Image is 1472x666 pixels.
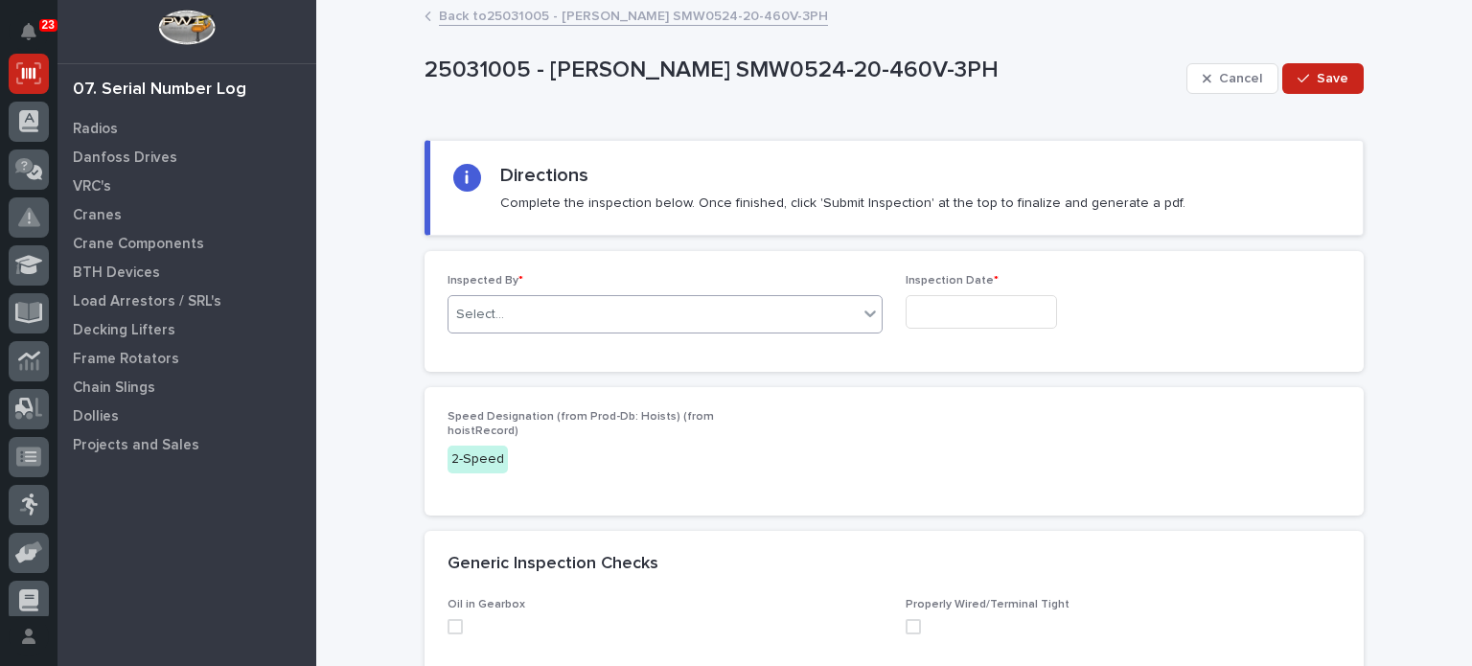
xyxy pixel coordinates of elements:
p: Load Arrestors / SRL's [73,293,221,310]
a: VRC's [57,172,316,200]
p: BTH Devices [73,264,160,282]
a: Decking Lifters [57,315,316,344]
button: Notifications [9,11,49,52]
a: Danfoss Drives [57,143,316,172]
a: Back to25031005 - [PERSON_NAME] SMW0524-20-460V-3PH [439,4,828,26]
p: Chain Slings [73,379,155,397]
p: Crane Components [73,236,204,253]
a: Projects and Sales [57,430,316,459]
p: Danfoss Drives [73,149,177,167]
p: Cranes [73,207,122,224]
a: Cranes [57,200,316,229]
h2: Directions [500,164,588,187]
p: Complete the inspection below. Once finished, click 'Submit Inspection' at the top to finalize an... [500,195,1185,212]
a: BTH Devices [57,258,316,287]
p: 23 [42,18,55,32]
p: Decking Lifters [73,322,175,339]
div: 2-Speed [448,446,508,473]
p: 25031005 - [PERSON_NAME] SMW0524-20-460V-3PH [425,57,1179,84]
button: Save [1282,63,1364,94]
span: Cancel [1219,70,1262,87]
a: Chain Slings [57,373,316,402]
span: Save [1317,70,1348,87]
a: Dollies [57,402,316,430]
p: Dollies [73,408,119,425]
h2: Generic Inspection Checks [448,554,658,575]
span: Properly Wired/Terminal Tight [906,599,1069,610]
span: Oil in Gearbox [448,599,525,610]
p: Projects and Sales [73,437,199,454]
div: Notifications23 [24,23,49,54]
div: 07. Serial Number Log [73,80,246,101]
a: Load Arrestors / SRL's [57,287,316,315]
img: Workspace Logo [158,10,215,45]
div: Select... [456,305,504,325]
a: Radios [57,114,316,143]
p: Radios [73,121,118,138]
p: VRC's [73,178,111,195]
p: Frame Rotators [73,351,179,368]
a: Frame Rotators [57,344,316,373]
span: Inspection Date [906,275,999,287]
button: Cancel [1186,63,1278,94]
span: Inspected By [448,275,523,287]
a: Crane Components [57,229,316,258]
span: Speed Designation (from Prod-Db: Hoists) (from hoistRecord) [448,411,714,436]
